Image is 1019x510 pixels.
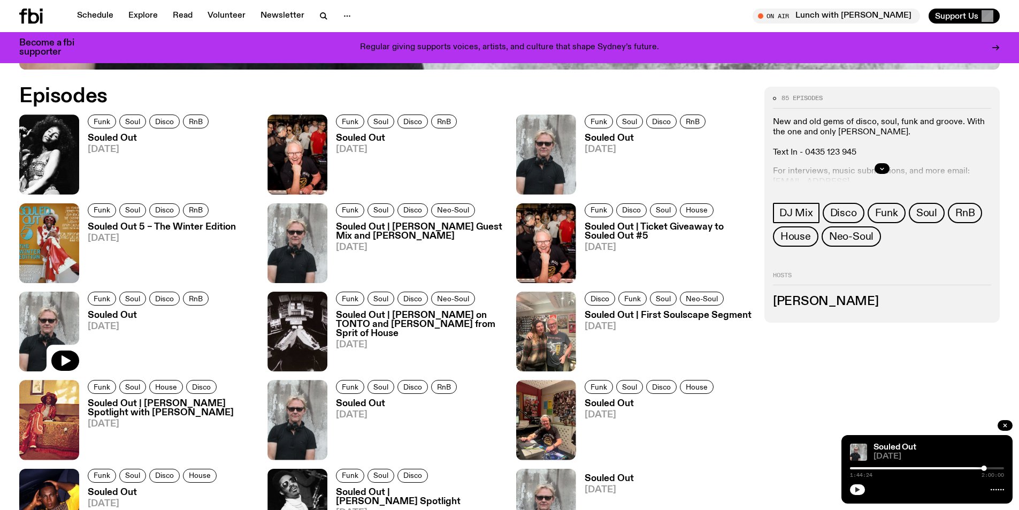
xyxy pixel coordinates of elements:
a: Funk [88,292,116,306]
span: House [686,383,708,391]
a: Souled Out 5 – The Winter Edition[DATE] [79,223,236,283]
span: Soul [656,206,671,214]
a: Soul [367,115,394,128]
span: Funk [342,383,358,391]
h3: Souled Out | First Soulscape Segment [585,311,752,320]
h3: Souled Out [88,488,220,497]
span: [DATE] [88,499,220,508]
h3: Souled Out [88,311,212,320]
a: House [183,469,217,483]
span: DJ Mix [779,207,813,219]
span: Disco [591,294,609,302]
span: House [189,471,211,479]
h3: Souled Out | [PERSON_NAME] Spotlight [336,488,503,506]
a: Funk [868,203,906,223]
span: Funk [342,206,358,214]
a: Souled Out[DATE] [327,134,460,194]
span: House [686,206,708,214]
p: Regular giving supports voices, artists, and culture that shape Sydney’s future. [360,43,659,52]
img: Stephen looks directly at the camera, wearing a black tee, black sunglasses and headphones around... [516,115,576,194]
a: Funk [585,203,613,217]
span: Funk [342,294,358,302]
span: Soul [125,118,140,126]
span: Disco [155,294,174,302]
span: Funk [624,294,641,302]
span: Disco [403,383,422,391]
img: Stephen looks directly at the camera, wearing a black tee, black sunglasses and headphones around... [267,380,327,460]
a: Disco [397,469,428,483]
span: Neo-Soul [829,231,874,242]
h2: Hosts [773,272,991,285]
a: House [149,380,183,394]
a: House [773,226,818,247]
a: Volunteer [201,9,252,24]
span: Support Us [935,11,978,21]
span: 85 episodes [782,95,823,101]
span: Funk [342,471,358,479]
span: Soul [656,294,671,302]
a: Disco [646,380,677,394]
a: RnB [431,380,457,394]
a: Funk [88,469,116,483]
a: Soul [909,203,945,223]
span: [DATE] [88,145,212,154]
a: Soul [650,292,677,306]
span: 2:00:00 [982,473,1004,478]
span: [DATE] [585,322,752,331]
span: Neo-Soul [437,294,469,302]
a: Neo-Soul [431,203,475,217]
a: Soul [650,203,677,217]
a: Disco [616,203,647,217]
a: Funk [336,115,364,128]
a: Newsletter [254,9,311,24]
a: Souled Out | First Soulscape Segment[DATE] [576,311,752,371]
a: Souled Out[DATE] [327,399,460,460]
span: Funk [591,206,607,214]
span: Funk [94,206,110,214]
span: Neo-Soul [686,294,718,302]
span: Soul [373,206,388,214]
span: Disco [192,383,211,391]
a: Soul [367,469,394,483]
a: Souled Out | [PERSON_NAME] Guest Mix and [PERSON_NAME][DATE] [327,223,503,283]
a: Soul [616,115,643,128]
h3: Become a fbi supporter [19,39,88,57]
button: Support Us [929,9,1000,24]
span: Disco [155,118,174,126]
a: Souled Out | [PERSON_NAME] Spotlight with [PERSON_NAME][DATE] [79,399,255,460]
img: Stephen looks directly at the camera, wearing a black tee, black sunglasses and headphones around... [850,444,867,461]
h3: Souled Out [585,134,709,143]
a: Funk [88,115,116,128]
span: Soul [916,207,937,219]
p: New and old gems of disco, soul, funk and groove. With the one and only [PERSON_NAME]. Text In - ... [773,117,991,158]
span: Soul [373,383,388,391]
span: [DATE] [874,453,1004,461]
a: Soul [119,469,146,483]
span: [DATE] [585,145,709,154]
h3: Souled Out [585,474,634,483]
a: Disco [397,115,428,128]
span: Soul [622,383,637,391]
a: Disco [397,380,428,394]
a: Neo-Soul [822,226,881,247]
a: Schedule [71,9,120,24]
a: RnB [948,203,982,223]
h2: Episodes [19,87,669,106]
span: [DATE] [336,145,460,154]
span: Disco [622,206,641,214]
a: Souled Out | Ticket Giveaway to Souled Out #5[DATE] [576,223,752,283]
a: Souled Out [874,443,916,452]
a: Disco [149,469,180,483]
span: 1:44:24 [850,473,872,478]
a: Disco [397,203,428,217]
span: Soul [125,383,140,391]
a: Soul [119,115,146,128]
span: Soul [125,206,140,214]
a: RnB [431,115,457,128]
h3: Souled Out | [PERSON_NAME] Spotlight with [PERSON_NAME] [88,399,255,417]
span: Disco [652,118,671,126]
a: Soul [367,203,394,217]
span: Neo-Soul [437,206,469,214]
a: Funk [336,203,364,217]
